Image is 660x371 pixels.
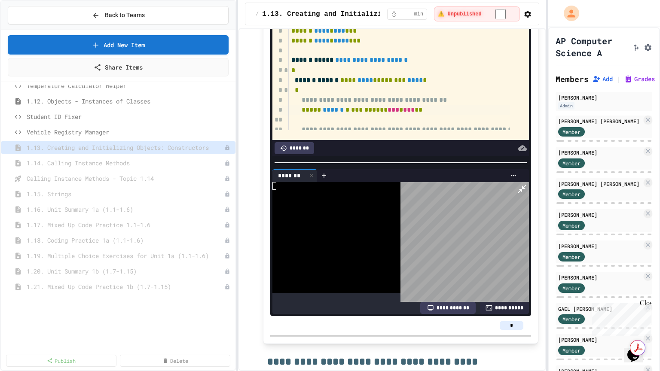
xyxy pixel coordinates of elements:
div: Unpublished [224,145,230,151]
button: Back to Teams [8,6,229,24]
button: Add [592,75,613,83]
a: Share Items [8,58,229,76]
div: [PERSON_NAME] [PERSON_NAME] [558,180,642,188]
span: Back to Teams [105,11,145,20]
div: My Account [555,3,581,23]
button: Grades [624,75,655,83]
h2: Members [556,73,589,85]
span: min [414,11,424,18]
div: [PERSON_NAME] [PERSON_NAME] [558,117,642,125]
span: 1.18. Coding Practice 1a (1.1-1.6) [27,236,224,245]
span: 1.12. Objects - Instances of Classes [27,97,232,106]
div: Unpublished [224,268,230,274]
input: publish toggle [485,9,516,19]
span: 1.13. Creating and Initializing Objects: Constructors [262,9,481,19]
div: Unpublished [224,176,230,182]
span: Vehicle Registry Manager [27,128,232,137]
span: / [256,11,259,18]
a: Delete [120,355,230,367]
div: Unpublished [224,207,230,213]
div: [PERSON_NAME] [558,242,642,250]
span: 1.16. Unit Summary 1a (1.1-1.6) [27,205,224,214]
div: [PERSON_NAME] [558,336,642,344]
div: Unpublished [224,222,230,228]
div: Unpublished [224,237,230,243]
div: Chat with us now!Close [3,3,59,55]
span: Temperature Calculator Helper [27,81,232,90]
div: [PERSON_NAME] [558,274,642,281]
span: Member [562,284,581,292]
span: 1.15. Strings [27,189,224,198]
span: Member [562,347,581,354]
span: | [616,74,620,84]
span: 1.21. Mixed Up Code Practice 1b (1.7-1.15) [27,282,224,291]
div: GAEL [PERSON_NAME] [558,305,642,313]
div: [PERSON_NAME] [558,94,650,101]
iframe: chat widget [624,337,651,362]
span: Member [562,315,581,323]
a: Add New Item [8,35,229,55]
div: Admin [558,102,574,109]
span: 1.17. Mixed Up Code Practice 1.1-1.6 [27,220,224,229]
button: Click to see fork details [632,42,640,52]
div: Unpublished [224,191,230,197]
div: [PERSON_NAME] [558,149,642,156]
span: Member [562,190,581,198]
div: Unpublished [224,160,230,166]
span: Member [562,128,581,136]
span: 1.19. Multiple Choice Exercises for Unit 1a (1.1-1.6) [27,251,224,260]
button: Assignment Settings [644,42,652,52]
span: Student ID Fixer [27,112,232,121]
h1: AP Computer Science A [556,35,628,59]
div: Unpublished [224,253,230,259]
span: Member [562,159,581,167]
span: Calling Instance Methods - Topic 1.14 [27,174,224,183]
span: Member [562,253,581,261]
span: ⚠️ Unpublished [438,11,481,18]
span: Member [562,222,581,229]
span: 1.14. Calling Instance Methods [27,158,224,167]
a: Publish [6,355,116,367]
div: [PERSON_NAME] [558,211,642,219]
iframe: chat widget [589,299,651,336]
span: 1.13. Creating and Initializing Objects: Constructors [27,143,224,152]
span: 1.20. Unit Summary 1b (1.7-1.15) [27,267,224,276]
div: Unpublished [224,284,230,290]
div: ⚠️ Students cannot see this content! Click the toggle to publish it and make it visible to your c... [434,6,520,21]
